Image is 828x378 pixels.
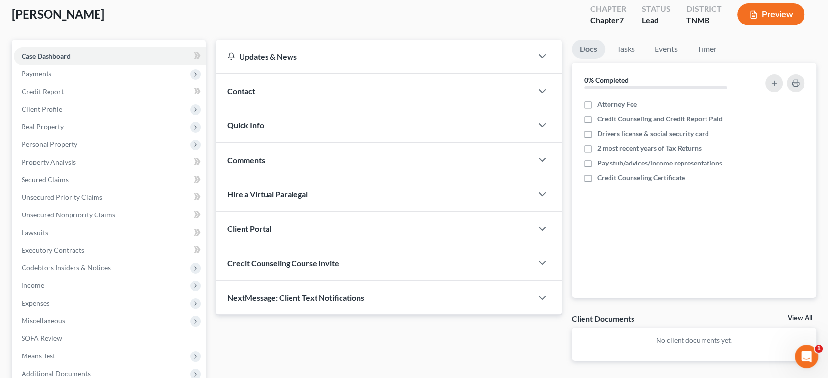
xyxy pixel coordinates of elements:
span: Payments [22,70,51,78]
span: Personal Property [22,140,77,148]
span: Property Analysis [22,158,76,166]
span: NextMessage: Client Text Notifications [227,293,364,302]
span: 7 [619,15,624,24]
span: Additional Documents [22,369,91,378]
span: Contact [227,86,255,95]
span: Unsecured Nonpriority Claims [22,211,115,219]
span: Credit Counseling and Credit Report Paid [597,114,723,124]
a: Secured Claims [14,171,206,189]
p: No client documents yet. [580,335,808,345]
a: Tasks [609,40,643,59]
a: Case Dashboard [14,47,206,65]
span: Credit Counseling Course Invite [227,259,339,268]
a: View All [788,315,812,322]
span: Comments [227,155,265,165]
span: 1 [815,345,823,353]
button: Preview [737,3,804,25]
span: Attorney Fee [597,99,637,109]
span: Case Dashboard [22,52,71,60]
span: Credit Report [22,87,64,95]
span: Credit Counseling Certificate [597,173,685,183]
div: Chapter [590,3,626,15]
span: Miscellaneous [22,316,65,325]
span: Lawsuits [22,228,48,236]
span: Drivers license & social security card [597,129,709,139]
a: Lawsuits [14,224,206,241]
span: Means Test [22,352,55,360]
span: Executory Contracts [22,246,84,254]
span: 2 most recent years of Tax Returns [597,143,702,153]
div: District [686,3,722,15]
div: Updates & News [227,51,521,62]
div: Client Documents [572,313,634,324]
span: Client Portal [227,224,271,233]
a: Unsecured Priority Claims [14,189,206,206]
span: Pay stub/advices/income representations [597,158,722,168]
a: Timer [689,40,725,59]
a: SOFA Review [14,330,206,347]
div: Chapter [590,15,626,26]
div: Status [642,3,671,15]
a: Credit Report [14,83,206,100]
span: Client Profile [22,105,62,113]
strong: 0% Completed [584,76,629,84]
a: Property Analysis [14,153,206,171]
span: Unsecured Priority Claims [22,193,102,201]
a: Events [647,40,685,59]
span: [PERSON_NAME] [12,7,104,21]
span: Expenses [22,299,49,307]
a: Docs [572,40,605,59]
iframe: Intercom live chat [795,345,818,368]
span: SOFA Review [22,334,62,342]
div: TNMB [686,15,722,26]
span: Codebtors Insiders & Notices [22,263,111,272]
span: Quick Info [227,120,264,130]
span: Income [22,281,44,289]
span: Real Property [22,122,64,131]
a: Executory Contracts [14,241,206,259]
div: Lead [642,15,671,26]
span: Hire a Virtual Paralegal [227,189,308,199]
span: Secured Claims [22,175,69,184]
a: Unsecured Nonpriority Claims [14,206,206,224]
